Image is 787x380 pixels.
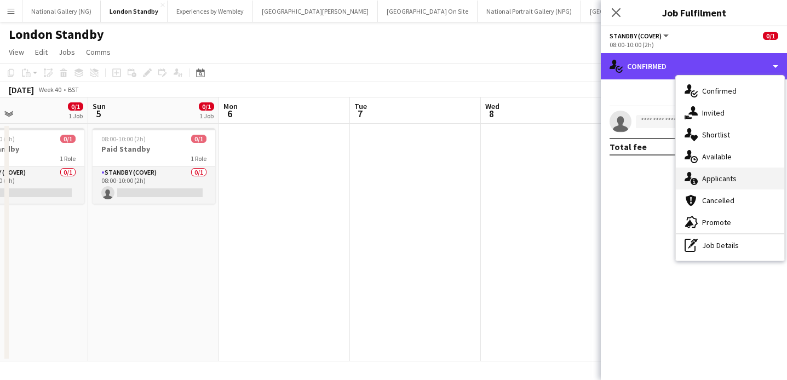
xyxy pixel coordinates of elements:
span: Wed [485,101,499,111]
span: 0/1 [763,32,778,40]
span: Cancelled [702,195,734,205]
div: 1 Job [199,112,214,120]
button: [GEOGRAPHIC_DATA] ([GEOGRAPHIC_DATA]) [581,1,725,22]
span: Jobs [59,47,75,57]
button: National Gallery (NG) [22,1,101,22]
span: 7 [353,107,367,120]
button: Experiences by Wembley [168,1,253,22]
span: 5 [91,107,106,120]
span: 0/1 [191,135,206,143]
button: National Portrait Gallery (NPG) [478,1,581,22]
span: 8 [484,107,499,120]
span: 0/1 [199,102,214,111]
a: Jobs [54,45,79,59]
span: Promote [702,217,731,227]
div: 08:00-10:00 (2h) [610,41,778,49]
span: 0/1 [60,135,76,143]
span: Applicants [702,174,737,183]
button: London Standby [101,1,168,22]
span: Tue [354,101,367,111]
button: Standby (cover) [610,32,670,40]
a: Edit [31,45,52,59]
div: BST [68,85,79,94]
span: Standby (cover) [610,32,662,40]
span: 0/1 [68,102,83,111]
span: View [9,47,24,57]
span: Available [702,152,732,162]
h3: Paid Standby [93,144,215,154]
div: Confirmed [601,53,787,79]
button: [GEOGRAPHIC_DATA][PERSON_NAME] [253,1,378,22]
span: 1 Role [60,154,76,163]
span: 1 Role [191,154,206,163]
div: Total fee [610,141,647,152]
div: [DATE] [9,84,34,95]
button: [GEOGRAPHIC_DATA] On Site [378,1,478,22]
span: Sun [93,101,106,111]
app-job-card: 08:00-10:00 (2h)0/1Paid Standby1 RoleStandby (cover)0/108:00-10:00 (2h) [93,128,215,204]
a: Comms [82,45,115,59]
h3: Job Fulfilment [601,5,787,20]
span: Week 40 [36,85,64,94]
span: Invited [702,108,725,118]
span: 6 [222,107,238,120]
span: Edit [35,47,48,57]
div: 1 Job [68,112,83,120]
span: Comms [86,47,111,57]
span: Shortlist [702,130,730,140]
span: Confirmed [702,86,737,96]
div: Job Details [676,234,784,256]
app-card-role: Standby (cover)0/108:00-10:00 (2h) [93,166,215,204]
h1: London Standby [9,26,104,43]
a: View [4,45,28,59]
span: Mon [223,101,238,111]
span: 08:00-10:00 (2h) [101,135,146,143]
